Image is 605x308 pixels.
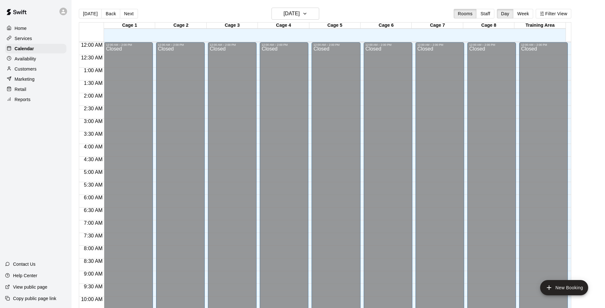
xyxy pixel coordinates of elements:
button: Filter View [536,9,571,18]
div: Training Area [514,23,566,29]
div: 12:00 AM – 2:00 PM [417,43,462,46]
div: 12:00 AM – 2:00 PM [210,43,255,46]
div: Cage 6 [361,23,412,29]
span: 3:30 AM [82,131,104,137]
div: Cage 4 [258,23,309,29]
div: 12:00 AM – 2:00 PM [106,43,151,46]
button: Staff [476,9,494,18]
button: Week [513,9,533,18]
p: Contact Us [13,261,36,267]
button: add [540,280,588,295]
div: 12:00 AM – 2:00 PM [366,43,410,46]
p: Help Center [13,272,37,279]
p: Customers [15,66,37,72]
div: 12:00 AM – 2:00 PM [262,43,306,46]
button: [DATE] [79,9,102,18]
button: [DATE] [272,8,319,20]
div: Cage 7 [412,23,463,29]
span: 2:30 AM [82,106,104,111]
span: 6:00 AM [82,195,104,200]
span: 2:00 AM [82,93,104,99]
a: Services [5,34,66,43]
p: View public page [13,284,47,290]
button: Rooms [454,9,477,18]
button: Next [120,9,138,18]
div: 12:00 AM – 2:00 PM [469,43,514,46]
span: 1:00 AM [82,68,104,73]
p: Calendar [15,45,34,52]
span: 10:00 AM [79,297,104,302]
span: 12:30 AM [79,55,104,60]
span: 5:00 AM [82,169,104,175]
div: 12:00 AM – 2:00 PM [158,43,203,46]
button: Day [497,9,513,18]
button: Back [101,9,120,18]
p: Retail [15,86,26,92]
p: Home [15,25,27,31]
p: Reports [15,96,31,103]
a: Availability [5,54,66,64]
a: Customers [5,64,66,74]
span: 7:30 AM [82,233,104,238]
a: Marketing [5,74,66,84]
a: Retail [5,85,66,94]
span: 8:00 AM [82,246,104,251]
span: 9:30 AM [82,284,104,289]
div: Cage 5 [309,23,361,29]
a: Calendar [5,44,66,53]
span: 1:30 AM [82,80,104,86]
p: Availability [15,56,36,62]
p: Marketing [15,76,35,82]
span: 12:00 AM [79,42,104,48]
span: 7:00 AM [82,220,104,226]
p: Services [15,35,32,42]
div: Cage 8 [463,23,514,29]
a: Home [5,24,66,33]
span: 4:30 AM [82,157,104,162]
span: 4:00 AM [82,144,104,149]
span: 9:00 AM [82,271,104,277]
span: 6:30 AM [82,208,104,213]
span: 3:00 AM [82,119,104,124]
h6: [DATE] [284,9,300,18]
span: 5:30 AM [82,182,104,188]
div: 12:00 AM – 2:00 PM [521,43,566,46]
div: Cage 1 [104,23,155,29]
a: Reports [5,95,66,104]
p: Copy public page link [13,295,56,302]
div: 12:00 AM – 2:00 PM [313,43,358,46]
div: Cage 3 [207,23,258,29]
span: 8:30 AM [82,258,104,264]
div: Cage 2 [155,23,206,29]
